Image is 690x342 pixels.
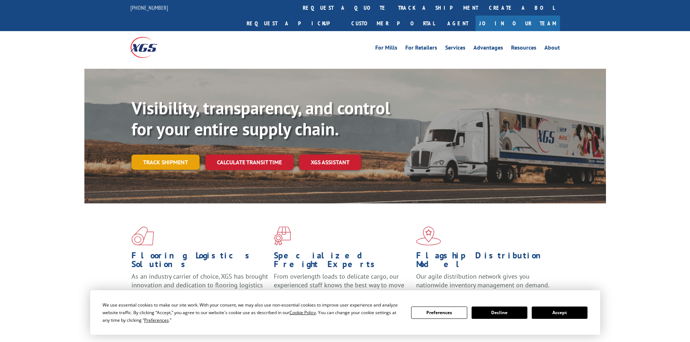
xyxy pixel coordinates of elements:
h1: Flooring Logistics Solutions [131,251,268,272]
span: Cookie Policy [289,309,316,316]
img: xgs-icon-focused-on-flooring-red [274,227,291,245]
span: As an industry carrier of choice, XGS has brought innovation and dedication to flooring logistics... [131,272,268,298]
span: Preferences [144,317,169,323]
img: xgs-icon-total-supply-chain-intelligence-red [131,227,154,245]
a: Advantages [473,45,503,53]
p: From overlength loads to delicate cargo, our experienced staff knows the best way to move your fr... [274,272,411,304]
button: Preferences [411,307,467,319]
button: Accept [532,307,587,319]
a: [PHONE_NUMBER] [130,4,168,11]
h1: Flagship Distribution Model [416,251,553,272]
a: Request a pickup [241,16,346,31]
button: Decline [472,307,527,319]
div: We use essential cookies to make our site work. With your consent, we may also use non-essential ... [103,301,402,324]
img: xgs-icon-flagship-distribution-model-red [416,227,441,245]
span: Our agile distribution network gives you nationwide inventory management on demand. [416,272,549,289]
b: Visibility, transparency, and control for your entire supply chain. [131,97,390,140]
a: Services [445,45,465,53]
a: Customer Portal [346,16,440,31]
h1: Specialized Freight Experts [274,251,411,272]
a: Track shipment [131,155,200,170]
a: Resources [511,45,536,53]
a: Join Our Team [476,16,560,31]
a: Calculate transit time [205,155,293,170]
a: Agent [440,16,476,31]
a: XGS ASSISTANT [299,155,361,170]
a: For Mills [375,45,397,53]
div: Cookie Consent Prompt [90,290,600,335]
a: About [544,45,560,53]
a: For Retailers [405,45,437,53]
